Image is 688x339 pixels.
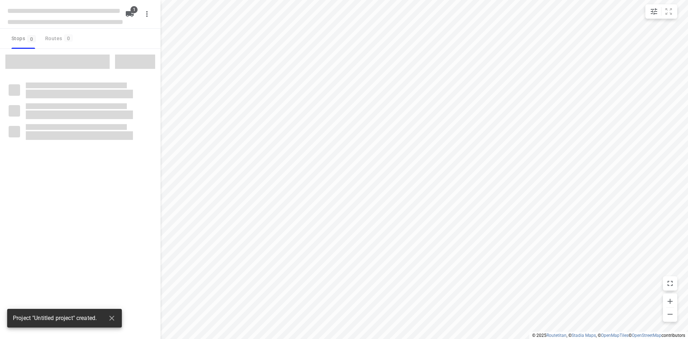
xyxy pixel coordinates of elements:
[647,4,661,19] button: Map settings
[572,333,596,338] a: Stadia Maps
[632,333,661,338] a: OpenStreetMap
[601,333,629,338] a: OpenMapTiles
[645,4,677,19] div: small contained button group
[546,333,567,338] a: Routetitan
[532,333,685,338] li: © 2025 , © , © © contributors
[13,314,97,322] span: Project "Untitled project" created.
